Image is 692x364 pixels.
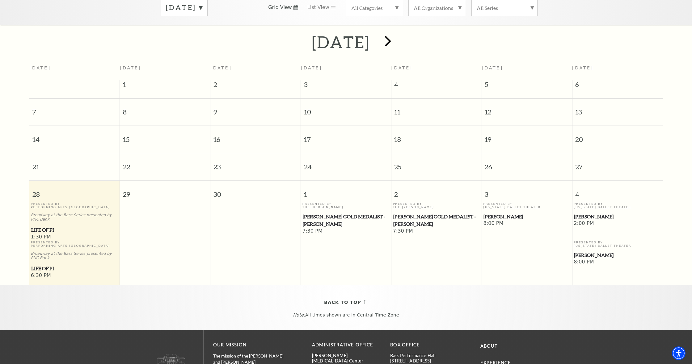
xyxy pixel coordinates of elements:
span: Life of Pi [31,226,118,234]
span: 5 [482,80,572,92]
span: 3 [301,80,391,92]
a: About [480,343,498,349]
span: [PERSON_NAME] [483,213,570,221]
em: Note: [293,312,305,317]
span: 7:30 PM [302,228,390,235]
p: Presented By [US_STATE] Ballet Theater [574,202,661,209]
label: All Organizations [414,5,460,11]
p: Presented By Performing Arts [GEOGRAPHIC_DATA] [31,202,118,209]
span: 13 [572,99,663,120]
p: Presented By [US_STATE] Ballet Theater [574,241,661,248]
p: Presented By The [PERSON_NAME] [393,202,480,209]
p: Administrative Office [312,341,381,349]
span: 2:00 PM [574,220,661,227]
span: 2 [391,181,482,202]
span: 6:30 PM [31,272,118,279]
span: 27 [572,153,663,175]
span: 25 [391,153,482,175]
span: 7:30 PM [393,228,480,235]
span: 1 [301,181,391,202]
span: 18 [391,126,482,147]
label: All Series [477,5,532,11]
p: Broadway at the Bass Series presented by PNC Bank [31,213,118,222]
p: [STREET_ADDRESS] [390,358,459,363]
span: [DATE] [210,65,232,70]
p: Presented By The [PERSON_NAME] [302,202,390,209]
span: 28 [29,181,120,202]
span: 8:00 PM [483,220,570,227]
label: All Categories [351,5,397,11]
span: Grid View [268,4,292,11]
span: [PERSON_NAME] [574,251,661,259]
span: 6 [572,80,663,92]
p: Presented By Performing Arts [GEOGRAPHIC_DATA] [31,241,118,248]
span: 23 [210,153,301,175]
span: 19 [482,126,572,147]
span: 2 [210,80,301,92]
span: 21 [29,153,120,175]
span: [PERSON_NAME] [574,213,661,221]
span: 14 [29,126,120,147]
p: OUR MISSION [213,341,290,349]
span: 4 [572,181,663,202]
span: List View [307,4,329,11]
span: [DATE] [301,65,323,70]
p: Bass Performance Hall [390,353,459,358]
p: Presented By [US_STATE] Ballet Theater [483,202,570,209]
span: 20 [572,126,663,147]
span: 16 [210,126,301,147]
span: 8:00 PM [574,259,661,266]
span: 17 [301,126,391,147]
span: 30 [210,181,301,202]
span: 26 [482,153,572,175]
span: 1:30 PM [31,234,118,241]
span: 10 [301,99,391,120]
span: [PERSON_NAME] Gold Medalist - [PERSON_NAME] [303,213,389,228]
span: [DATE] [572,65,594,70]
button: next [376,31,399,53]
span: 12 [482,99,572,120]
h2: [DATE] [312,32,370,52]
p: [PERSON_NAME][MEDICAL_DATA] Center [312,353,381,364]
span: Back To Top [324,299,361,306]
span: 11 [391,99,482,120]
span: 8 [120,99,210,120]
span: 22 [120,153,210,175]
th: [DATE] [29,62,120,80]
span: 1 [120,80,210,92]
span: 7 [29,99,120,120]
span: [DATE] [120,65,141,70]
span: 3 [482,181,572,202]
p: All times shown are in Central Time Zone [6,312,686,318]
div: Accessibility Menu [672,346,686,360]
span: 9 [210,99,301,120]
span: [DATE] [482,65,503,70]
span: 15 [120,126,210,147]
label: [DATE] [166,3,202,12]
span: [PERSON_NAME] Gold Medalist - [PERSON_NAME] [393,213,480,228]
span: [DATE] [391,65,413,70]
span: 4 [391,80,482,92]
span: 24 [301,153,391,175]
span: Life of Pi [31,265,118,272]
p: BOX OFFICE [390,341,459,349]
span: 29 [120,181,210,202]
p: Broadway at the Bass Series presented by PNC Bank [31,251,118,261]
